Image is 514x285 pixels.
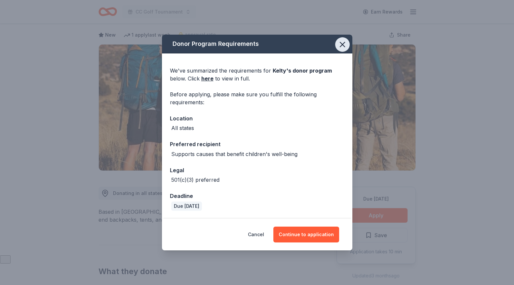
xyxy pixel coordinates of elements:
[171,124,194,132] div: All states
[171,202,202,211] div: Due [DATE]
[273,67,332,74] span: Kelty 's donor program
[171,176,219,184] div: 501(c)(3) preferred
[170,67,344,82] div: We've summarized the requirements for below. Click to view in full.
[170,192,344,200] div: Deadline
[201,75,214,82] a: here
[273,227,339,242] button: Continue to application
[170,166,344,174] div: Legal
[162,35,352,53] div: Donor Program Requirements
[170,140,344,148] div: Preferred recipient
[170,114,344,123] div: Location
[248,227,264,242] button: Cancel
[171,150,297,158] div: Supports causes that benefit children's well-being
[170,90,344,106] div: Before applying, please make sure you fulfill the following requirements:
